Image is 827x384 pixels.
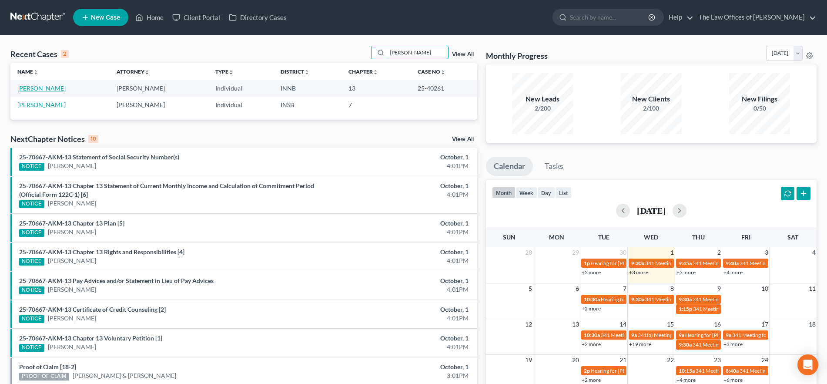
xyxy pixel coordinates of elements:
[19,153,179,161] a: 25-70667-AKM-13 Statement of Social Security Number(s)
[19,229,44,237] div: NOTICE
[582,377,601,383] a: +2 more
[325,305,469,314] div: October, 1
[760,319,769,330] span: 17
[48,343,96,351] a: [PERSON_NAME]
[584,260,590,266] span: 1p
[144,70,150,75] i: unfold_more
[629,341,651,347] a: +19 more
[666,319,675,330] span: 15
[274,97,342,113] td: INSB
[645,260,723,266] span: 341 Meeting for [PERSON_NAME]
[713,319,722,330] span: 16
[342,80,411,96] td: 13
[676,377,696,383] a: +4 more
[73,371,176,380] a: [PERSON_NAME] & [PERSON_NAME]
[582,269,601,276] a: +2 more
[723,377,743,383] a: +6 more
[325,153,469,162] div: October, 1
[729,94,790,104] div: New Filings
[19,315,44,323] div: NOTICE
[512,104,573,113] div: 2/200
[48,199,96,208] a: [PERSON_NAME]
[637,206,666,215] h2: [DATE]
[582,305,601,312] a: +2 more
[601,332,725,338] span: 341 Meeting for [PERSON_NAME] & [PERSON_NAME]
[760,355,769,365] span: 24
[91,14,120,21] span: New Case
[325,162,469,170] div: 4:01PM
[619,247,627,258] span: 30
[571,247,580,258] span: 29
[325,182,469,190] div: October, 1
[693,306,771,312] span: 341 Meeting for [PERSON_NAME]
[19,363,76,371] a: Proof of Claim [18-2]
[19,334,162,342] a: 25-70667-AKM-13 Chapter 13 Voluntary Petition [1]
[325,363,469,371] div: October, 1
[582,341,601,347] a: +2 more
[486,157,533,176] a: Calendar
[621,94,682,104] div: New Clients
[325,285,469,294] div: 4:01PM
[88,135,98,143] div: 10
[679,367,695,374] span: 10:15a
[584,332,600,338] span: 10:30a
[679,332,684,338] span: 9a
[629,269,648,276] a: +3 more
[694,10,816,25] a: The Law Offices of [PERSON_NAME]
[598,233,609,241] span: Tue
[440,70,445,75] i: unfold_more
[621,104,682,113] div: 2/100
[591,367,659,374] span: Hearing for [PERSON_NAME]
[342,97,411,113] td: 7
[19,200,44,208] div: NOTICE
[808,283,817,294] span: 11
[670,247,675,258] span: 1
[693,296,771,303] span: 341 Meeting for [PERSON_NAME]
[717,247,722,258] span: 2
[224,10,291,25] a: Directory Cases
[696,367,774,374] span: 341 Meeting for [PERSON_NAME]
[325,219,469,228] div: October, 1
[10,134,98,144] div: NextChapter Notices
[638,332,722,338] span: 341(a) Meeting for [PERSON_NAME]
[325,276,469,285] div: October, 1
[693,341,771,348] span: 341 Meeting for [PERSON_NAME]
[325,248,469,256] div: October, 1
[208,80,274,96] td: Individual
[726,332,731,338] span: 9a
[19,373,69,381] div: PROOF OF CLAIM
[760,283,769,294] span: 10
[676,269,696,276] a: +3 more
[631,296,644,303] span: 9:30a
[348,68,378,75] a: Chapterunfold_more
[19,306,166,313] a: 25-70667-AKM-13 Certificate of Credit Counseling [2]
[670,283,675,294] span: 8
[666,355,675,365] span: 22
[808,319,817,330] span: 18
[19,286,44,294] div: NOTICE
[418,68,445,75] a: Case Nounfold_more
[17,84,66,92] a: [PERSON_NAME]
[732,332,810,338] span: 341 Meeting for [PERSON_NAME]
[619,319,627,330] span: 14
[17,68,38,75] a: Nameunfold_more
[631,332,637,338] span: 9a
[48,162,96,170] a: [PERSON_NAME]
[685,332,753,338] span: Hearing for [PERSON_NAME]
[571,319,580,330] span: 13
[110,97,209,113] td: [PERSON_NAME]
[325,343,469,351] div: 4:01PM
[131,10,168,25] a: Home
[19,219,124,227] a: 25-70667-AKM-13 Chapter 13 Plan [5]
[19,344,44,352] div: NOTICE
[619,355,627,365] span: 21
[797,354,818,375] div: Open Intercom Messenger
[19,258,44,266] div: NOTICE
[679,296,692,303] span: 9:30a
[274,80,342,96] td: INNB
[571,355,580,365] span: 20
[10,49,69,59] div: Recent Cases
[325,371,469,380] div: 3:01PM
[304,70,309,75] i: unfold_more
[503,233,516,241] span: Sun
